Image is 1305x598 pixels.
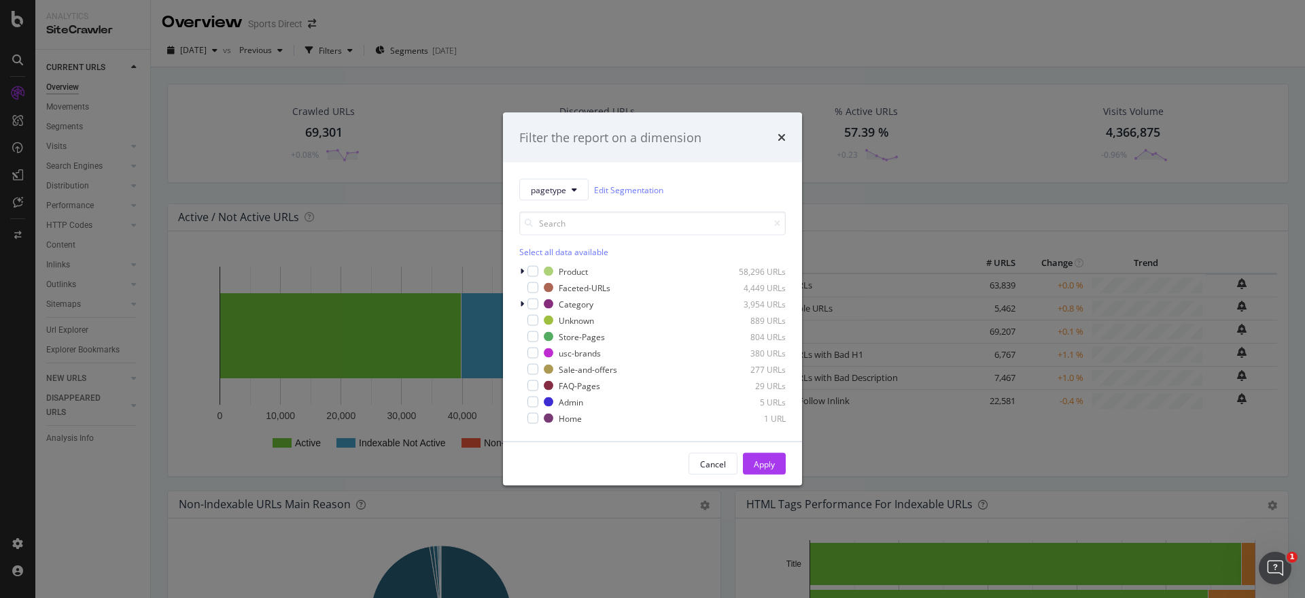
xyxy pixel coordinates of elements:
[719,331,786,342] div: 804 URLs
[559,412,582,424] div: Home
[519,246,786,258] div: Select all data available
[719,314,786,326] div: 889 URLs
[519,212,786,235] input: Search
[594,182,663,197] a: Edit Segmentation
[531,184,566,195] span: pagetype
[778,129,786,146] div: times
[519,179,589,201] button: pagetype
[559,380,600,391] div: FAQ-Pages
[719,396,786,408] div: 5 URLs
[503,112,802,486] div: modal
[689,453,737,475] button: Cancel
[719,347,786,359] div: 380 URLs
[559,314,594,326] div: Unknown
[743,453,786,475] button: Apply
[719,363,786,375] div: 277 URLs
[719,412,786,424] div: 1 URL
[719,282,786,293] div: 4,449 URLs
[559,347,601,359] div: usc-brands
[719,380,786,391] div: 29 URLs
[754,458,775,469] div: Apply
[700,458,726,469] div: Cancel
[559,282,610,293] div: Faceted-URLs
[519,129,701,146] div: Filter the report on a dimension
[559,363,617,375] div: Sale-and-offers
[559,298,593,310] div: Category
[559,396,583,408] div: Admin
[1259,552,1291,584] iframe: Intercom live chat
[1287,552,1298,563] span: 1
[719,298,786,310] div: 3,954 URLs
[559,331,605,342] div: Store-Pages
[719,265,786,277] div: 58,296 URLs
[559,265,588,277] div: Product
